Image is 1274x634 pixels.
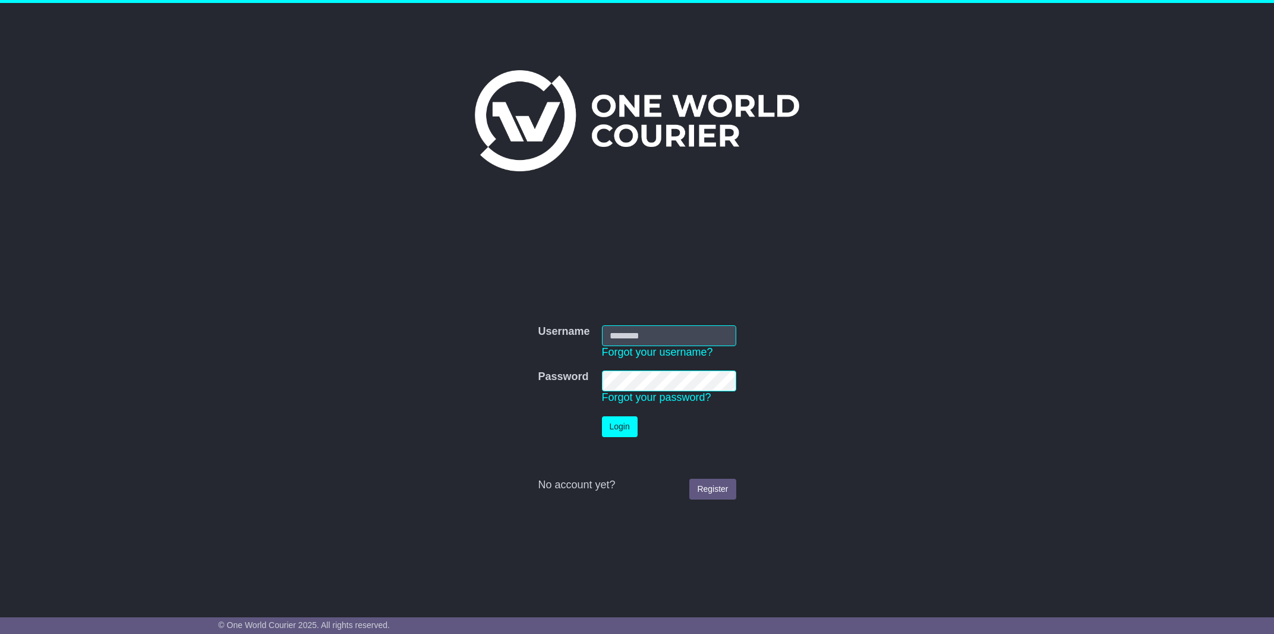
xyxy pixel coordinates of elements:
[602,391,711,403] a: Forgot your password?
[538,371,588,384] label: Password
[602,416,638,437] button: Login
[689,479,736,500] a: Register
[538,479,736,492] div: No account yet?
[475,70,799,171] img: One World
[538,325,589,338] label: Username
[602,346,713,358] a: Forgot your username?
[218,620,390,630] span: © One World Courier 2025. All rights reserved.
